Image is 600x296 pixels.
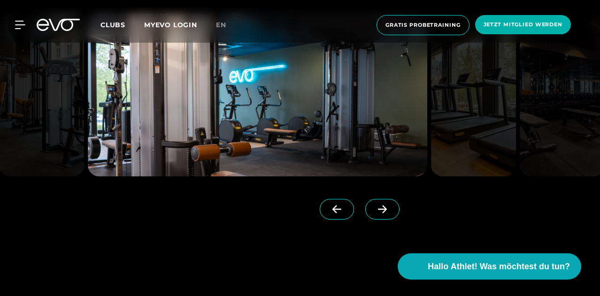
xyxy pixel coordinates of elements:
[216,21,226,29] span: en
[374,15,472,35] a: Gratis Probetraining
[428,260,570,273] span: Hallo Athlet! Was möchtest du tun?
[216,20,238,30] a: en
[472,15,574,35] a: Jetzt Mitglied werden
[100,21,125,29] span: Clubs
[431,14,516,176] img: evofitness
[398,253,581,280] button: Hallo Athlet! Was möchtest du tun?
[385,21,461,29] span: Gratis Probetraining
[484,21,562,29] span: Jetzt Mitglied werden
[144,21,197,29] a: MYEVO LOGIN
[88,14,427,176] img: evofitness
[100,20,144,29] a: Clubs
